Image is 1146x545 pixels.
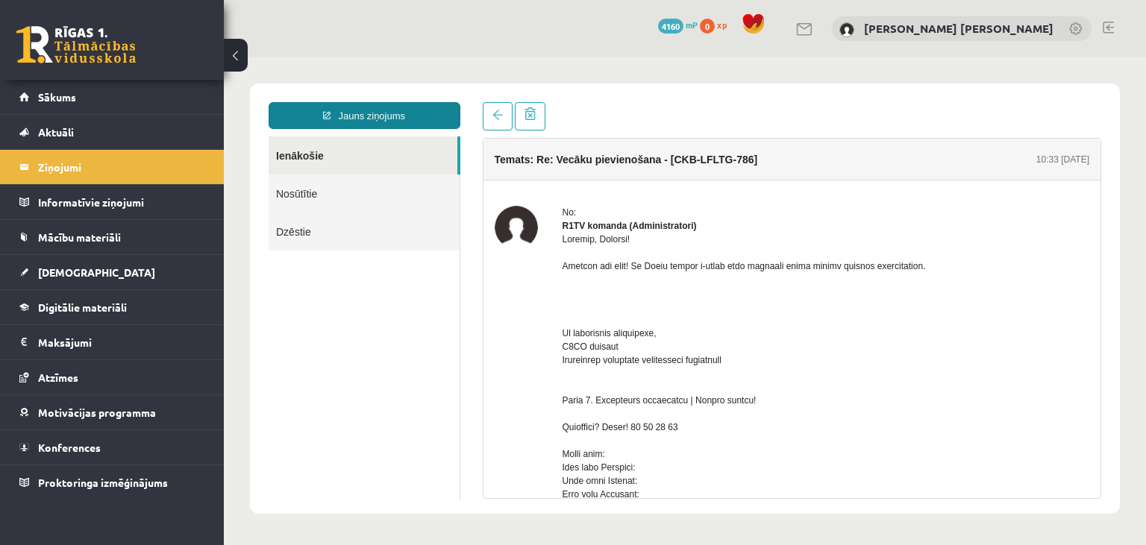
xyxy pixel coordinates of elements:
a: Konferences [19,430,205,464]
span: Atzīmes [38,371,78,384]
span: mP [686,19,698,31]
a: Nosūtītie [45,117,236,155]
span: Motivācijas programma [38,406,156,419]
a: Atzīmes [19,360,205,394]
a: [DEMOGRAPHIC_DATA] [19,255,205,289]
img: R1TV komanda [271,148,314,192]
span: 0 [700,19,715,34]
a: Mācību materiāli [19,220,205,254]
a: Ienākošie [45,79,234,117]
a: 0 xp [700,19,734,31]
a: Sākums [19,80,205,114]
span: Proktoringa izmēģinājums [38,476,168,489]
span: 4160 [658,19,683,34]
span: Aktuāli [38,125,74,139]
span: xp [717,19,727,31]
a: Aktuāli [19,115,205,149]
a: Maksājumi [19,325,205,359]
a: Dzēstie [45,155,236,193]
a: [PERSON_NAME] [PERSON_NAME] [864,21,1053,36]
div: No: [339,148,866,162]
a: Ziņojumi [19,150,205,184]
strong: R1TV komanda (Administratori) [339,163,473,174]
a: Motivācijas programma [19,395,205,429]
legend: Informatīvie ziņojumi [38,185,205,219]
a: 4160 mP [658,19,698,31]
h4: Temats: Re: Vecāku pievienošana - [CKB-LFLTG-786] [271,96,534,108]
img: Emīlija Krista Bērziņa [839,22,854,37]
a: Informatīvie ziņojumi [19,185,205,219]
a: Digitālie materiāli [19,290,205,324]
legend: Ziņojumi [38,150,205,184]
legend: Maksājumi [38,325,205,359]
a: Rīgas 1. Tālmācības vidusskola [16,26,136,63]
a: Jauns ziņojums [45,45,237,72]
span: Mācību materiāli [38,230,121,244]
a: Proktoringa izmēģinājums [19,465,205,500]
span: Konferences [38,441,101,454]
span: [DEMOGRAPHIC_DATA] [38,265,155,279]
span: Digitālie materiāli [38,300,127,314]
span: Sākums [38,90,76,104]
div: 10:33 [DATE] [812,95,865,109]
